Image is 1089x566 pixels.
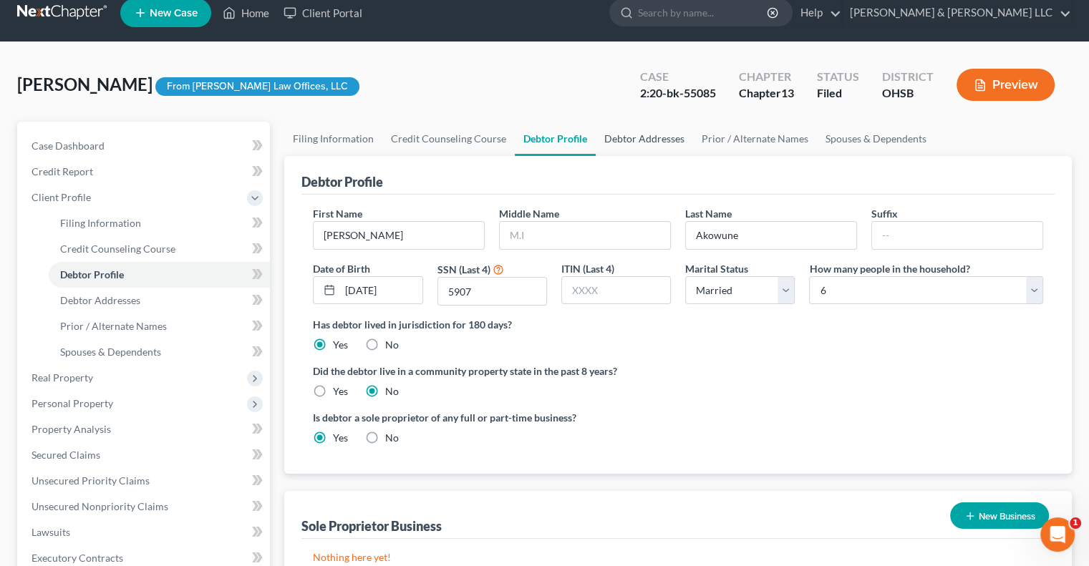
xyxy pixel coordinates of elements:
[49,210,270,236] a: Filing Information
[32,500,168,512] span: Unsecured Nonpriority Claims
[32,140,105,152] span: Case Dashboard
[32,423,111,435] span: Property Analysis
[49,288,270,313] a: Debtor Addresses
[60,294,140,306] span: Debtor Addresses
[20,468,270,494] a: Unsecured Priority Claims
[882,69,934,85] div: District
[32,191,91,203] span: Client Profile
[20,519,270,545] a: Lawsuits
[313,206,362,221] label: First Name
[313,261,370,276] label: Date of Birth
[686,222,856,249] input: --
[781,86,794,99] span: 13
[49,262,270,288] a: Debtor Profile
[872,222,1042,249] input: --
[49,236,270,262] a: Credit Counseling Course
[60,217,141,229] span: Filing Information
[32,552,123,564] span: Executory Contracts
[499,206,559,221] label: Middle Name
[1070,517,1081,529] span: 1
[809,261,969,276] label: How many people in the household?
[313,317,1043,332] label: Has debtor lived in jurisdiction for 180 days?
[882,85,934,102] div: OHSB
[32,165,93,177] span: Credit Report
[60,320,167,332] span: Prior / Alternate Names
[49,313,270,339] a: Prior / Alternate Names
[437,262,490,277] label: SSN (Last 4)
[685,206,732,221] label: Last Name
[871,206,898,221] label: Suffix
[60,346,161,358] span: Spouses & Dependents
[340,277,422,304] input: MM/DD/YYYY
[20,416,270,442] a: Property Analysis
[301,173,383,190] div: Debtor Profile
[333,338,348,352] label: Yes
[640,85,716,102] div: 2:20-bk-55085
[500,222,670,249] input: M.I
[950,502,1049,529] button: New Business
[32,397,113,409] span: Personal Property
[438,278,546,305] input: XXXX
[739,85,794,102] div: Chapter
[596,122,693,156] a: Debtor Addresses
[284,122,382,156] a: Filing Information
[640,69,716,85] div: Case
[150,8,198,19] span: New Case
[313,363,1043,379] label: Did the debtor live in a community property state in the past 8 years?
[562,277,670,304] input: XXXX
[561,261,614,276] label: ITIN (Last 4)
[32,474,150,487] span: Unsecured Priority Claims
[957,69,1055,101] button: Preview
[20,442,270,468] a: Secured Claims
[382,122,515,156] a: Credit Counseling Course
[685,261,748,276] label: Marital Status
[385,384,399,399] label: No
[313,410,671,425] label: Is debtor a sole proprietor of any full or part-time business?
[20,159,270,185] a: Credit Report
[32,371,93,384] span: Real Property
[385,431,399,445] label: No
[17,74,153,94] span: [PERSON_NAME]
[333,431,348,445] label: Yes
[314,222,484,249] input: --
[515,122,596,156] a: Debtor Profile
[333,384,348,399] label: Yes
[817,85,859,102] div: Filed
[301,517,442,535] div: Sole Proprietor Business
[817,69,859,85] div: Status
[693,122,817,156] a: Prior / Alternate Names
[1040,517,1075,552] iframe: Intercom live chat
[20,133,270,159] a: Case Dashboard
[20,494,270,519] a: Unsecured Nonpriority Claims
[60,243,175,255] span: Credit Counseling Course
[155,77,359,97] div: From [PERSON_NAME] Law Offices, LLC
[32,526,70,538] span: Lawsuits
[739,69,794,85] div: Chapter
[817,122,935,156] a: Spouses & Dependents
[32,449,100,461] span: Secured Claims
[385,338,399,352] label: No
[49,339,270,365] a: Spouses & Dependents
[313,550,1043,565] p: Nothing here yet!
[60,268,124,280] span: Debtor Profile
